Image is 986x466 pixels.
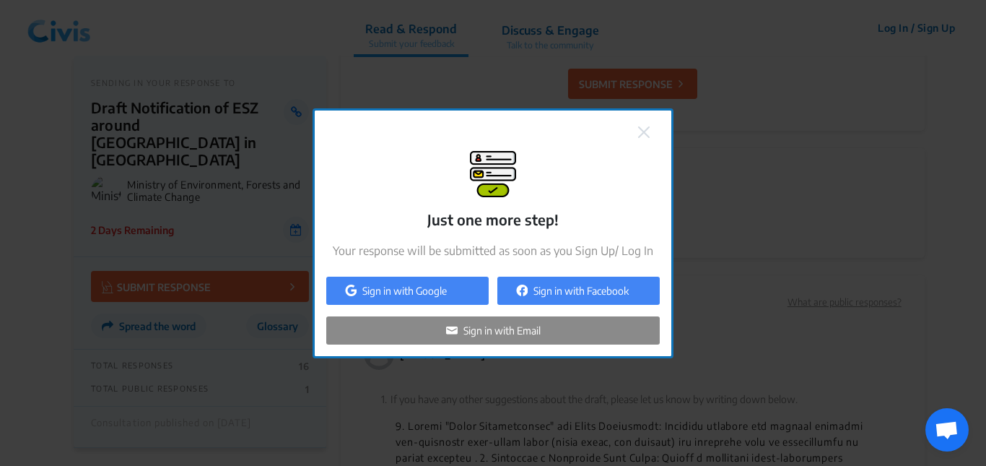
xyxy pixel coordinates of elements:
p: Sign in with Google [362,283,447,298]
img: close.png [638,126,650,138]
p: Just one more step! [427,209,559,230]
p: Sign in with Email [463,323,541,338]
p: Sign in with Facebook [533,283,629,298]
img: auth-google.png [345,285,357,296]
img: auth-email.png [446,324,458,336]
p: Your response will be submitted as soon as you Sign Up/ Log In [333,242,653,259]
img: auth-fb.png [516,285,528,296]
img: signup-modal.png [470,151,516,197]
a: Open chat [925,408,969,452]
